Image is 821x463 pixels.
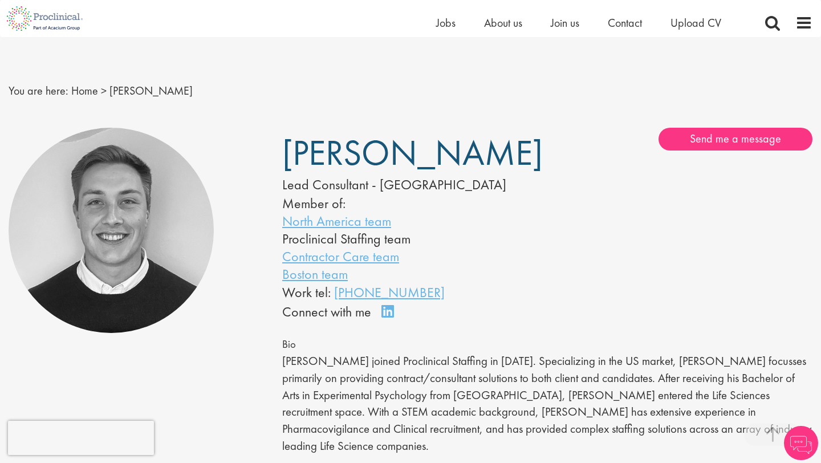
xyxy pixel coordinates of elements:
a: North America team [282,212,391,230]
a: Upload CV [670,15,721,30]
a: Contractor Care team [282,247,399,265]
span: > [101,83,107,98]
span: [PERSON_NAME] [282,130,543,176]
iframe: reCAPTCHA [8,421,154,455]
div: Lead Consultant - [GEOGRAPHIC_DATA] [282,175,513,194]
li: Proclinical Staffing team [282,230,513,247]
a: About us [484,15,522,30]
a: breadcrumb link [71,83,98,98]
p: [PERSON_NAME] joined Proclinical Staffing in [DATE]. Specializing in the US market, [PERSON_NAME]... [282,353,812,454]
label: Member of: [282,194,346,212]
a: Contact [608,15,642,30]
span: Bio [282,338,296,351]
a: [PHONE_NUMBER] [334,283,445,301]
a: Jobs [436,15,456,30]
span: [PERSON_NAME] [109,83,193,98]
a: Send me a message [659,128,812,151]
img: Bo Forsen [9,128,214,333]
img: Chatbot [784,426,818,460]
span: Work tel: [282,283,331,301]
span: You are here: [9,83,68,98]
a: Boston team [282,265,348,283]
a: Join us [551,15,579,30]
